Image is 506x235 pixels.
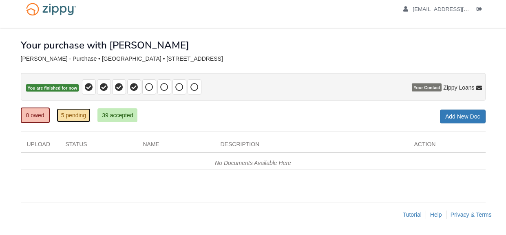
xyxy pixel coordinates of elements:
div: Name [137,140,214,152]
div: Upload [21,140,60,152]
a: 5 pending [57,108,91,122]
span: Your Contact [412,83,442,92]
a: Add New Doc [440,110,486,123]
span: ayreonagrix@gmail.com [413,6,506,12]
div: Status [60,140,137,152]
a: 39 accepted [97,108,137,122]
a: Log out [477,6,486,14]
a: Privacy & Terms [451,211,492,218]
div: [PERSON_NAME] - Purchase • [GEOGRAPHIC_DATA] • [STREET_ADDRESS] [21,55,486,62]
em: No Documents Available Here [215,160,291,166]
a: Tutorial [403,211,422,218]
span: You are finished for now [26,84,79,92]
a: 0 owed [21,108,50,123]
div: Action [408,140,486,152]
span: Zippy Loans [443,83,474,92]
a: Help [430,211,442,218]
h1: Your purchase with [PERSON_NAME] [21,40,189,51]
div: Description [214,140,408,152]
